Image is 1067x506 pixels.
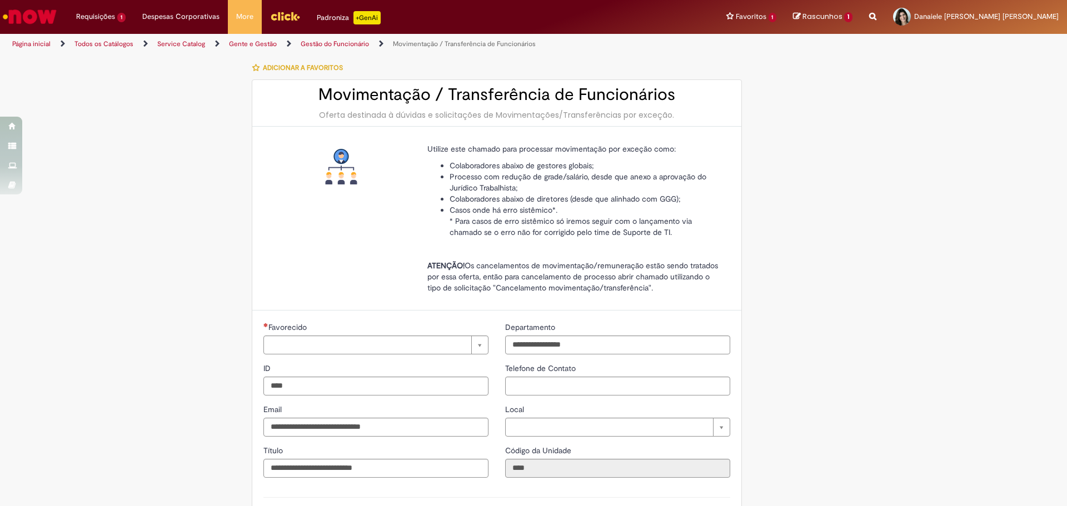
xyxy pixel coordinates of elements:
span: * Para casos de erro sistêmico só iremos seguir com o lançamento via chamado se o erro não for co... [450,216,692,237]
span: Colaboradores abaixo de gestores globais; [450,161,594,171]
div: Oferta destinada à dúvidas e solicitações de Movimentações/Transferências por exceção. [263,109,730,121]
strong: ATENÇÃO! [427,260,465,270]
button: Adicionar a Favoritos [252,56,349,79]
span: Necessários [263,323,268,327]
span: Favoritos [736,11,766,22]
span: Adicionar a Favoritos [263,63,343,72]
div: Padroniza [317,11,381,24]
span: More [236,11,253,22]
span: Os cancelamentos de movimentação/remuneração estão sendo tratados por essa oferta, então para can... [427,260,718,293]
label: Somente leitura - Código da Unidade [505,445,574,456]
span: 1 [844,12,852,22]
span: 1 [769,13,777,22]
span: Telefone de Contato [505,363,578,373]
h2: Movimentação / Transferência de Funcionários [263,86,730,104]
input: Telefone de Contato [505,377,730,395]
a: Rascunhos [793,12,852,22]
span: Local [505,404,526,414]
a: Movimentação / Transferência de Funcionários [393,39,536,48]
img: Movimentação / Transferência de Funcionários [323,149,359,184]
a: Gente e Gestão [229,39,277,48]
input: Departamento [505,335,730,354]
a: Página inicial [12,39,51,48]
span: Necessários - Favorecido [268,322,309,332]
ul: Trilhas de página [8,34,703,54]
input: Código da Unidade [505,459,730,478]
a: Service Catalog [157,39,205,48]
a: Limpar campo Local [505,418,730,437]
span: Departamento [505,322,557,332]
a: Todos os Catálogos [74,39,133,48]
span: ID [263,363,273,373]
span: Somente leitura - Código da Unidade [505,445,574,455]
img: click_logo_yellow_360x200.png [270,8,300,24]
img: ServiceNow [1,6,58,28]
span: Rascunhos [802,11,842,22]
span: Requisições [76,11,115,22]
span: Despesas Corporativas [142,11,220,22]
span: Título [263,445,285,455]
span: Casos onde há erro sistêmico*. [450,205,557,215]
p: +GenAi [353,11,381,24]
a: Limpar campo Favorecido [263,335,488,354]
input: Título [263,459,488,478]
input: Email [263,418,488,437]
span: 1 [117,13,126,22]
span: Email [263,404,284,414]
span: Utilize este chamado para processar movimentação por exceção como: [427,144,676,154]
span: Colaboradores abaixo de diretores (desde que alinhado com GGG); [450,194,681,204]
a: Gestão do Funcionário [301,39,369,48]
input: ID [263,377,488,395]
span: Danaiele [PERSON_NAME] [PERSON_NAME] [914,12,1059,21]
span: Processo com redução de grade/salário, desde que anexo a aprovação do Jurídico Trabalhista; [450,172,706,193]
